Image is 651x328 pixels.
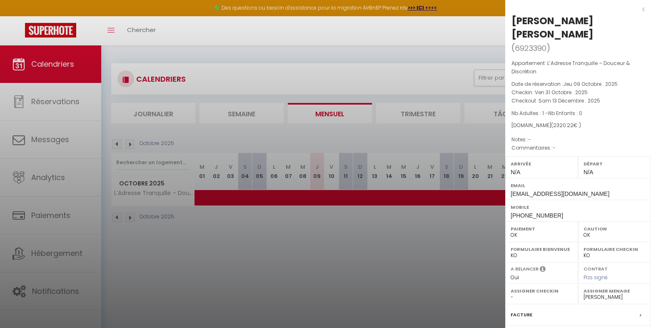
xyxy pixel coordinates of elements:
span: - [553,144,556,151]
p: Appartement : [511,59,645,76]
p: Notes : [511,135,645,144]
span: Ven 31 Octobre . 2025 [535,89,588,96]
span: Sam 13 Décembre . 2025 [539,97,600,104]
span: L’Adresse Tranquille – Douceur & Discrétion [511,60,630,75]
label: Caution [584,225,646,233]
label: Formulaire Bienvenue [511,245,573,253]
label: Mobile [511,203,646,211]
label: Assigner Checkin [511,287,573,295]
span: ( ) [511,42,550,54]
p: Checkin : [511,88,645,97]
span: [EMAIL_ADDRESS][DOMAIN_NAME] [511,190,609,197]
label: Formulaire Checkin [584,245,646,253]
span: - [528,136,531,143]
label: Email [511,181,646,190]
label: Paiement [511,225,573,233]
span: 6923390 [515,43,546,53]
p: Commentaires : [511,144,645,152]
span: [PHONE_NUMBER] [511,212,563,219]
span: Jeu 09 Octobre . 2025 [563,80,618,88]
label: Facture [511,310,532,319]
label: Assigner Menage [584,287,646,295]
i: Sélectionner OUI si vous souhaiter envoyer les séquences de messages post-checkout [540,265,546,275]
span: 2320.22 [553,122,574,129]
div: [DOMAIN_NAME] [511,122,645,130]
label: Arrivée [511,160,573,168]
p: Date de réservation : [511,80,645,88]
p: Checkout : [511,97,645,105]
span: ( € ) [551,122,581,129]
label: Contrat [584,265,608,271]
label: A relancer [511,265,539,273]
span: Pas signé [584,274,608,281]
span: Nb Enfants : 0 [548,110,582,117]
label: Départ [584,160,646,168]
div: [PERSON_NAME] [PERSON_NAME] [511,14,645,41]
span: N/A [511,169,520,175]
span: Nb Adultes : 1 - [511,110,582,117]
div: x [505,4,645,14]
span: N/A [584,169,593,175]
